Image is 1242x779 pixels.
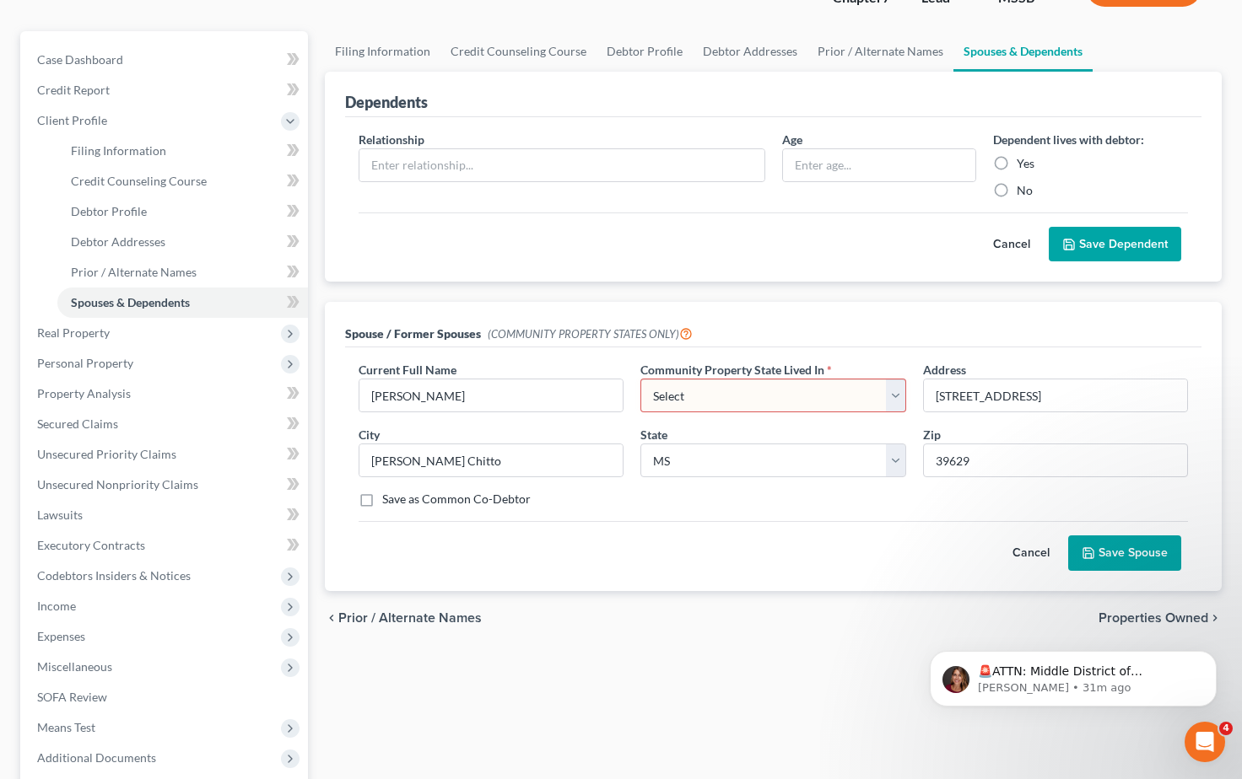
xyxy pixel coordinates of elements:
[923,426,941,443] label: Zip
[1049,227,1181,262] button: Save Dependent
[37,568,191,583] span: Codebtors Insiders & Notices
[24,409,308,439] a: Secured Claims
[37,629,85,643] span: Expenses
[24,75,308,105] a: Credit Report
[57,166,308,196] a: Credit Counseling Course
[37,750,156,765] span: Additional Documents
[37,447,176,461] span: Unsecured Priority Claims
[71,265,197,279] span: Prior / Alternate Names
[57,257,308,287] a: Prior / Alternate Names
[1068,535,1181,571] button: Save Spouse
[24,530,308,561] a: Executory Contracts
[37,113,107,127] span: Client Profile
[37,477,198,492] span: Unsecured Nonpriority Claims
[71,234,165,249] span: Debtor Addresses
[24,379,308,409] a: Property Analysis
[71,143,166,158] span: Filing Information
[37,83,110,97] span: Credit Report
[1017,155,1034,172] label: Yes
[1219,722,1233,735] span: 4
[904,615,1242,733] iframe: Intercom notifications message
[1185,722,1225,762] iframe: Intercom live chat
[57,196,308,227] a: Debtor Profile
[24,470,308,500] a: Unsecured Nonpriority Claims
[37,690,107,704] span: SOFA Review
[359,132,424,147] span: Relationship
[640,363,824,377] span: Community Property State Lived In
[1208,611,1222,625] i: chevron_right
[325,611,482,625] button: chevron_left Prior / Alternate Names
[693,31,807,72] a: Debtor Addresses
[57,136,308,166] a: Filing Information
[359,149,764,181] input: Enter relationship...
[1099,611,1222,625] button: Properties Owned chevron_right
[488,327,693,341] span: (COMMUNITY PROPERTY STATES ONLY)
[37,538,145,552] span: Executory Contracts
[440,31,597,72] a: Credit Counseling Course
[923,361,966,379] label: Address
[24,45,308,75] a: Case Dashboard
[345,92,428,112] div: Dependents
[37,52,123,67] span: Case Dashboard
[924,379,1187,411] input: Enter address...
[24,500,308,530] a: Lawsuits
[338,611,482,625] span: Prior / Alternate Names
[783,149,976,181] input: Enter age...
[359,426,380,443] label: City
[325,611,338,625] i: chevron_left
[993,131,1144,148] label: Dependent lives with debtor:
[37,416,118,431] span: Secured Claims
[325,31,440,72] a: Filing Information
[37,325,110,340] span: Real Property
[57,287,308,318] a: Spouses & Dependents
[953,31,1093,72] a: Spouses & Dependents
[37,599,76,613] span: Income
[382,491,531,508] label: Save as Common Co-Debtor
[923,443,1188,477] input: XXXXX
[37,386,131,400] span: Property Analysis
[975,228,1049,261] button: Cancel
[359,444,623,476] input: Enter city...
[994,536,1068,570] button: Cancel
[37,659,112,674] span: Miscellaneous
[71,295,190,309] span: Spouses & Dependents
[71,174,207,188] span: Credit Counseling Course
[807,31,953,72] a: Prior / Alternate Names
[359,363,456,377] span: Current Full Name
[37,508,83,522] span: Lawsuits
[782,131,802,148] label: Age
[37,720,95,734] span: Means Test
[71,204,147,218] span: Debtor Profile
[359,379,623,411] input: Enter name...
[640,426,667,443] label: State
[37,356,133,370] span: Personal Property
[57,227,308,257] a: Debtor Addresses
[345,326,481,341] span: Spouse / Former Spouses
[24,682,308,712] a: SOFA Review
[597,31,693,72] a: Debtor Profile
[1099,611,1208,625] span: Properties Owned
[1017,182,1033,199] label: No
[24,439,308,470] a: Unsecured Priority Claims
